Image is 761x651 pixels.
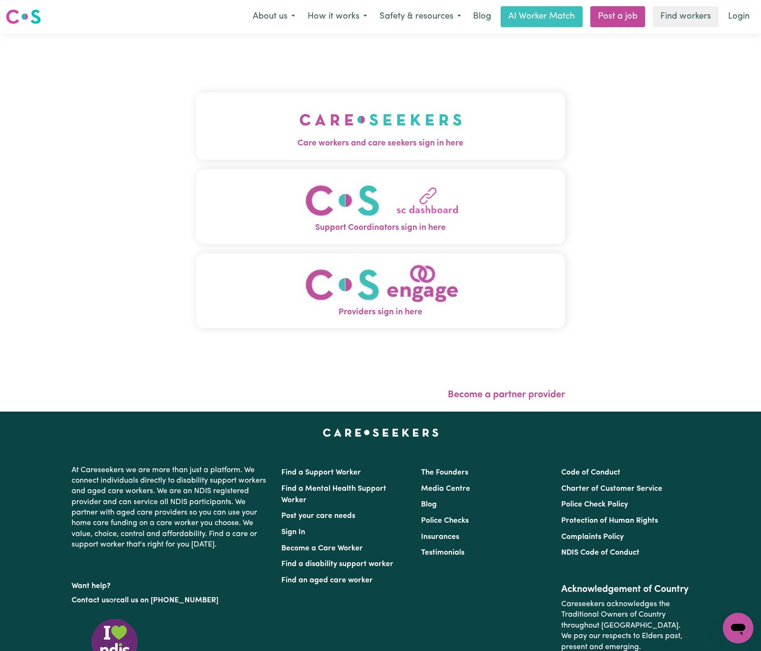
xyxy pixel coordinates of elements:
[561,485,662,493] a: Charter of Customer Service
[116,597,218,604] a: call us on [PHONE_NUMBER]
[561,469,620,476] a: Code of Conduct
[196,169,565,244] button: Support Coordinators sign in here
[561,549,639,557] a: NDIS Code of Conduct
[722,6,755,27] a: Login
[72,591,270,610] p: or
[421,517,469,525] a: Police Checks
[196,222,565,234] span: Support Coordinators sign in here
[281,528,305,536] a: Sign In
[653,6,719,27] a: Find workers
[196,137,565,150] span: Care workers and care seekers sign in here
[561,584,689,595] h2: Acknowledgement of Country
[247,7,301,27] button: About us
[196,306,565,319] span: Providers sign in here
[501,6,583,27] a: AI Worker Match
[373,7,467,27] button: Safety & resources
[723,613,753,643] iframe: Button to launch messaging window
[281,545,363,552] a: Become a Care Worker
[6,8,41,25] img: Careseekers logo
[6,6,41,28] a: Careseekers logo
[281,485,386,504] a: Find a Mental Health Support Worker
[196,93,565,159] button: Care workers and care seekers sign in here
[421,533,459,541] a: Insurances
[561,517,658,525] a: Protection of Human Rights
[301,7,373,27] button: How it works
[467,6,497,27] a: Blog
[590,6,645,27] a: Post a job
[72,461,270,554] p: At Careseekers we are more than just a platform. We connect individuals directly to disability su...
[561,501,628,508] a: Police Check Policy
[421,469,468,476] a: The Founders
[421,549,464,557] a: Testimonials
[281,560,393,568] a: Find a disability support worker
[196,253,565,328] button: Providers sign in here
[448,390,565,400] a: Become a partner provider
[72,577,270,591] p: Want help?
[421,485,470,493] a: Media Centre
[281,577,373,584] a: Find an aged care worker
[281,469,361,476] a: Find a Support Worker
[421,501,437,508] a: Blog
[72,597,109,604] a: Contact us
[281,512,355,520] a: Post your care needs
[323,429,439,436] a: Careseekers home page
[561,533,624,541] a: Complaints Policy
